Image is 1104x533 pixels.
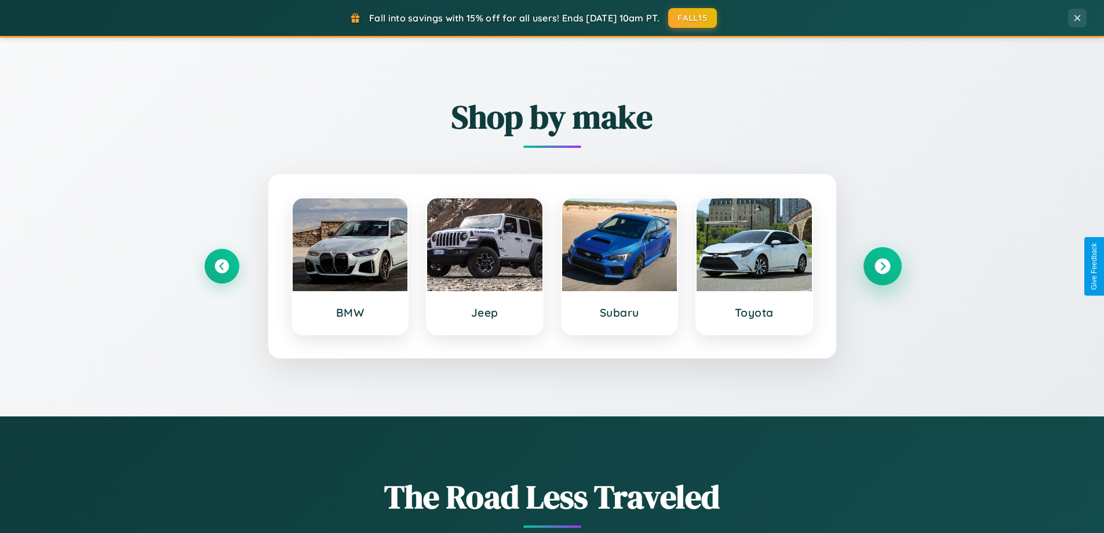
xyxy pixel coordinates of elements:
[205,95,900,139] h2: Shop by make
[1090,243,1098,290] div: Give Feedback
[668,8,717,28] button: FALL15
[708,306,800,320] h3: Toyota
[304,306,396,320] h3: BMW
[574,306,666,320] h3: Subaru
[369,12,660,24] span: Fall into savings with 15% off for all users! Ends [DATE] 10am PT.
[205,474,900,519] h1: The Road Less Traveled
[439,306,531,320] h3: Jeep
